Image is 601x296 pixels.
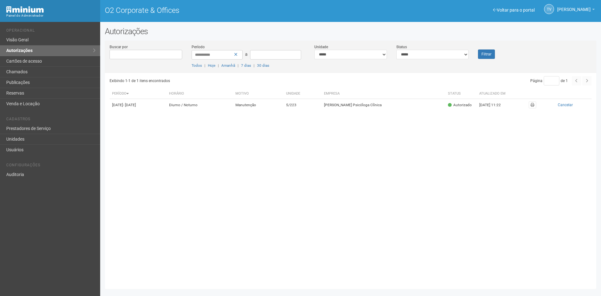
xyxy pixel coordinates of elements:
[238,63,239,68] span: |
[448,102,472,108] div: Autorizado
[204,63,205,68] span: |
[105,6,346,14] h1: O2 Corporate & Offices
[110,76,349,86] div: Exibindo 1-1 de 1 itens encontrados
[530,79,568,83] span: Página de 1
[221,63,235,68] a: Amanhã
[6,28,95,35] li: Operacional
[6,6,44,13] img: Minium
[6,163,95,169] li: Configurações
[321,99,445,111] td: [PERSON_NAME] Psicóloga Clínica
[284,99,321,111] td: 5/223
[478,49,495,59] button: Filtrar
[544,4,554,14] a: TV
[167,89,233,99] th: Horário
[557,8,595,13] a: [PERSON_NAME]
[233,99,284,111] td: Manutenção
[477,99,511,111] td: [DATE] 11:22
[321,89,445,99] th: Empresa
[396,44,407,50] label: Status
[284,89,321,99] th: Unidade
[110,99,167,111] td: [DATE]
[233,89,284,99] th: Motivo
[192,44,205,50] label: Período
[254,63,254,68] span: |
[123,103,136,107] span: - [DATE]
[477,89,511,99] th: Atualizado em
[105,27,596,36] h2: Autorizações
[218,63,219,68] span: |
[192,63,202,68] a: Todos
[6,13,95,18] div: Painel do Administrador
[493,8,535,13] a: Voltar para o portal
[110,89,167,99] th: Período
[557,1,591,12] span: Thayane Vasconcelos Torres
[541,101,589,108] button: Cancelar
[208,63,215,68] a: Hoje
[110,44,128,50] label: Buscar por
[167,99,233,111] td: Diurno / Noturno
[241,63,251,68] a: 7 dias
[6,117,95,123] li: Cadastros
[257,63,269,68] a: 30 dias
[245,52,248,57] span: a
[445,89,477,99] th: Status
[314,44,328,50] label: Unidade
